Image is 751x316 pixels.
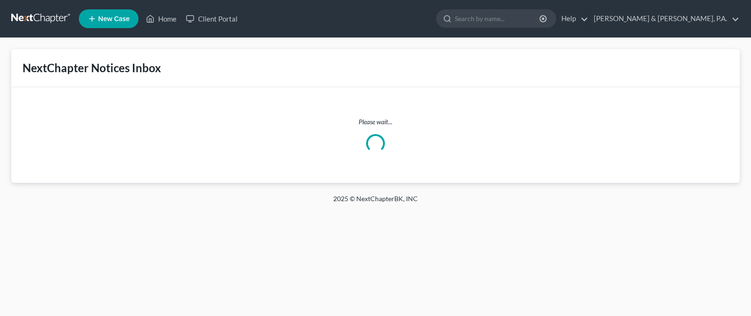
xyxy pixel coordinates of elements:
[455,10,541,27] input: Search by name...
[19,117,732,127] p: Please wait...
[98,15,130,23] span: New Case
[141,10,181,27] a: Home
[23,60,728,75] div: NextChapter Notices Inbox
[108,194,643,211] div: 2025 © NextChapterBK, INC
[557,10,588,27] a: Help
[181,10,242,27] a: Client Portal
[589,10,739,27] a: [PERSON_NAME] & [PERSON_NAME], P.A.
